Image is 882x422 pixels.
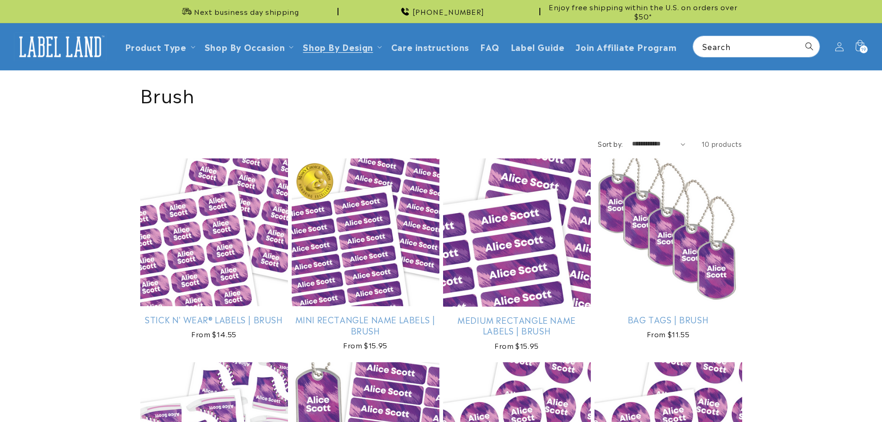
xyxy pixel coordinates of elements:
[14,32,106,61] img: Label Land
[199,36,298,57] summary: Shop By Occasion
[511,41,565,52] span: Label Guide
[701,139,742,148] span: 10 products
[443,315,591,336] a: Medium Rectangle Name Labels | Brush
[11,29,110,64] a: Label Land
[575,41,676,52] span: Join Affiliate Program
[544,2,742,20] span: Enjoy free shipping within the U.S. on orders over $50*
[688,378,873,413] iframe: Gorgias Floating Chat
[292,314,439,336] a: Mini Rectangle Name Labels | Brush
[205,41,285,52] span: Shop By Occasion
[861,45,866,53] span: 19
[391,41,469,52] span: Care instructions
[413,7,484,16] span: [PHONE_NUMBER]
[475,36,505,57] a: FAQ
[303,40,373,53] a: Shop By Design
[125,40,187,53] a: Product Type
[140,82,742,106] h1: Brush
[194,7,299,16] span: Next business day shipping
[570,36,682,57] a: Join Affiliate Program
[505,36,570,57] a: Label Guide
[140,314,288,325] a: Stick N' Wear® Labels | Brush
[598,139,623,148] label: Sort by:
[297,36,385,57] summary: Shop By Design
[480,41,500,52] span: FAQ
[386,36,475,57] a: Care instructions
[119,36,199,57] summary: Product Type
[594,314,742,325] a: Bag Tags | Brush
[799,36,819,57] button: Search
